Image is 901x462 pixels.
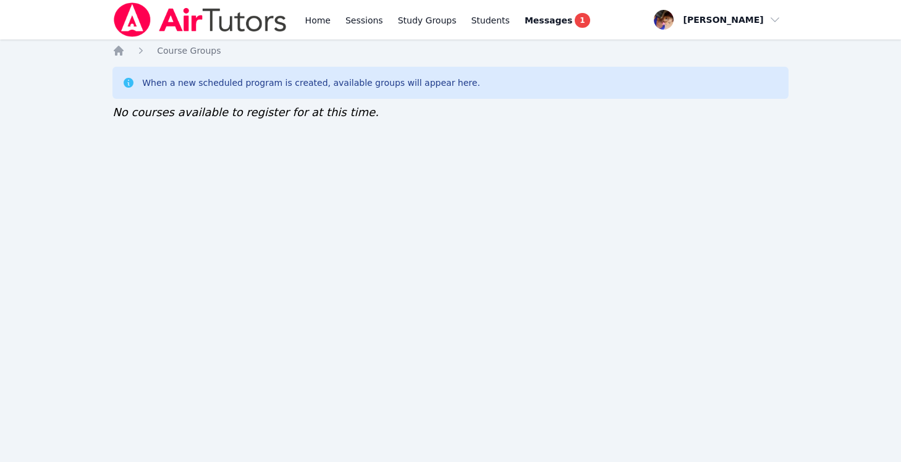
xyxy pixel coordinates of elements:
[157,46,221,56] span: Course Groups
[525,14,572,27] span: Messages
[112,106,379,119] span: No courses available to register for at this time.
[142,77,480,89] div: When a new scheduled program is created, available groups will appear here.
[575,13,590,28] span: 1
[157,44,221,57] a: Course Groups
[112,44,789,57] nav: Breadcrumb
[112,2,287,37] img: Air Tutors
